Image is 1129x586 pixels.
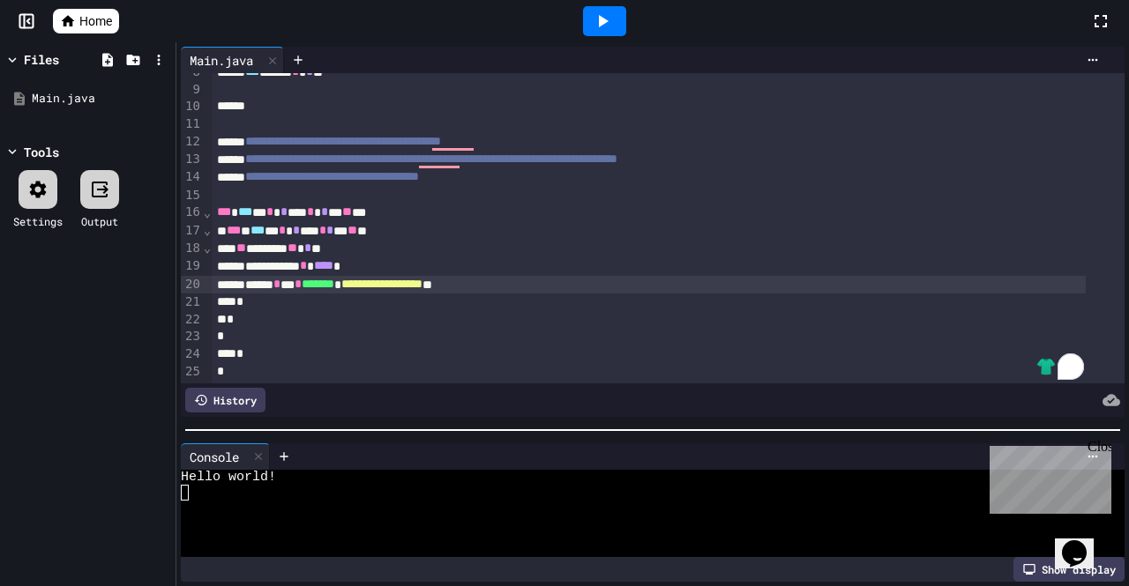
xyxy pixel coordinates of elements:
div: Settings [13,213,63,229]
div: Chat with us now!Close [7,7,122,112]
iframe: chat widget [983,439,1111,514]
div: Main.java [32,90,169,108]
span: Home [79,12,112,30]
iframe: chat widget [1055,516,1111,568]
div: Tools [24,143,59,161]
div: Output [81,213,118,229]
div: Files [24,50,59,69]
a: Home [53,9,119,33]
